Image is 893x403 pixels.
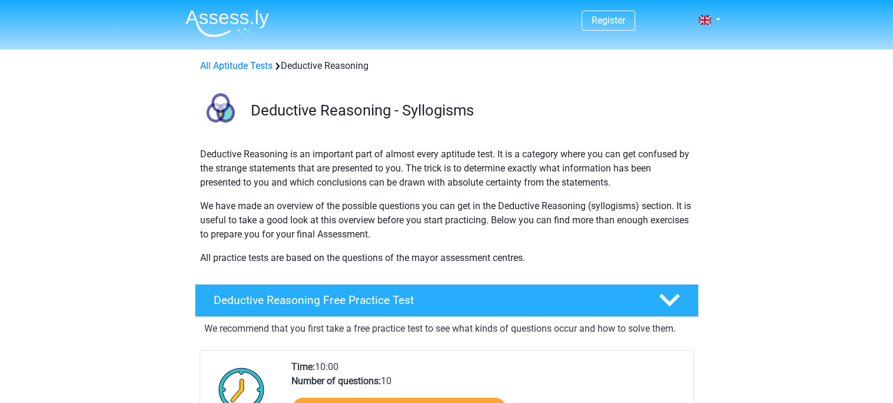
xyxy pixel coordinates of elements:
[200,251,693,265] p: All practice tests are based on the questions of the mayor assessment centres.
[204,322,689,336] p: We recommend that you first take a free practice test to see what kinds of questions occur and ho...
[195,59,698,73] div: Deductive Reasoning
[291,361,315,372] b: Time:
[200,147,693,190] p: Deductive Reasoning is an important part of almost every aptitude test. It is a category where yo...
[291,375,381,387] b: Number of questions:
[195,87,245,137] img: deductive reasoning
[200,60,273,71] a: All Aptitude Tests
[214,293,640,307] h4: Deductive Reasoning Free Practice Test
[251,101,689,120] h3: Deductive Reasoning - Syllogisms
[592,15,625,26] a: Register
[200,199,693,242] p: We have made an overview of the possible questions you can get in the Deductive Reasoning (syllog...
[185,9,269,37] img: Assessly
[190,284,703,317] a: Deductive Reasoning Free Practice Test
